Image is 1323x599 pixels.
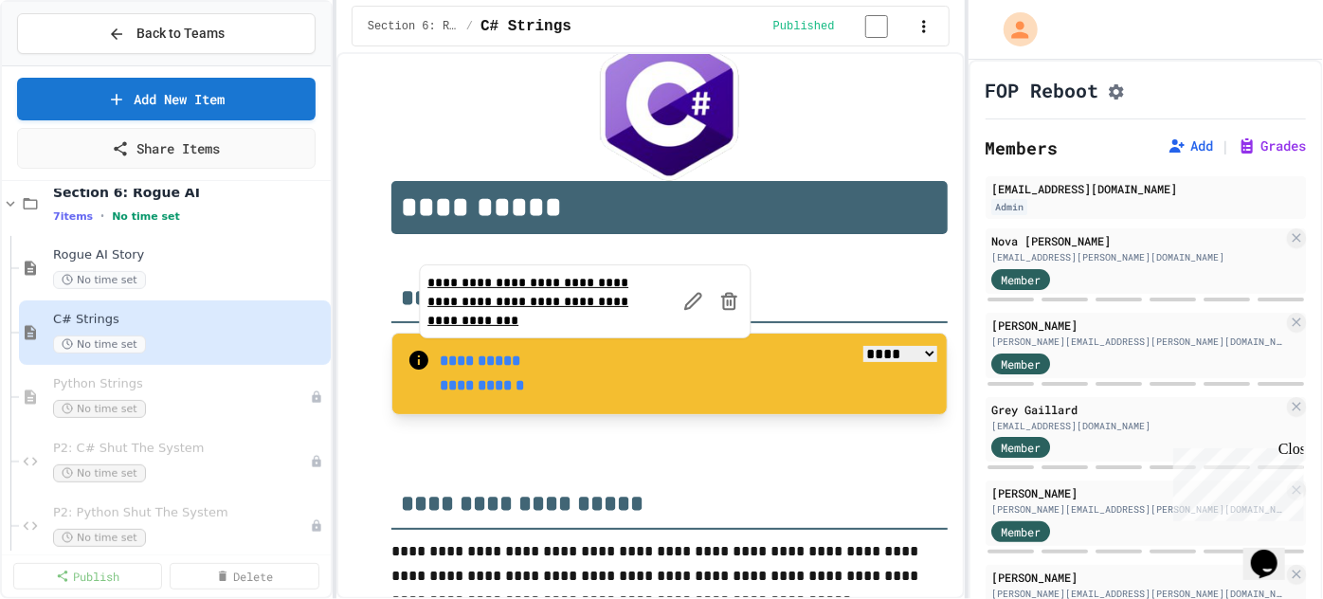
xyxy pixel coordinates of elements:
[991,401,1283,418] div: Grey Gaillard
[368,19,459,34] span: Section 6: Rogue AI
[773,19,835,34] span: Published
[991,484,1283,501] div: [PERSON_NAME]
[53,400,146,418] span: No time set
[991,335,1283,349] div: [PERSON_NAME][EMAIL_ADDRESS][PERSON_NAME][DOMAIN_NAME]
[1221,135,1230,157] span: |
[17,128,316,169] a: Share Items
[986,135,1059,161] h2: Members
[53,529,146,547] span: No time set
[1168,136,1213,155] button: Add
[53,505,310,521] span: P2: Python Shut The System
[991,502,1283,517] div: [PERSON_NAME][EMAIL_ADDRESS][PERSON_NAME][DOMAIN_NAME]
[310,455,323,468] div: Unpublished
[112,210,180,223] span: No time set
[53,247,327,263] span: Rogue AI Story
[53,376,310,392] span: Python Strings
[1107,79,1126,101] button: Assignment Settings
[170,563,318,590] a: Delete
[991,569,1283,586] div: [PERSON_NAME]
[53,271,146,289] span: No time set
[1001,271,1041,288] span: Member
[53,464,146,482] span: No time set
[310,519,323,533] div: Unpublished
[53,184,327,201] span: Section 6: Rogue AI
[991,199,1027,215] div: Admin
[986,77,1099,103] h1: FOP Reboot
[17,78,316,120] a: Add New Item
[53,441,310,457] span: P2: C# Shut The System
[984,8,1042,51] div: My Account
[1238,136,1306,155] button: Grades
[773,14,911,38] div: Content is published and visible to students
[991,419,1283,433] div: [EMAIL_ADDRESS][DOMAIN_NAME]
[53,336,146,354] span: No time set
[136,24,225,44] span: Back to Teams
[991,250,1283,264] div: [EMAIL_ADDRESS][PERSON_NAME][DOMAIN_NAME]
[1001,355,1041,372] span: Member
[1243,523,1304,580] iframe: chat widget
[8,8,131,120] div: Chat with us now!Close
[466,19,473,34] span: /
[1001,439,1041,456] span: Member
[991,180,1300,197] div: [EMAIL_ADDRESS][DOMAIN_NAME]
[310,390,323,404] div: Unpublished
[480,15,571,38] span: C# Strings
[843,15,911,38] input: publish toggle
[53,210,93,223] span: 7 items
[1166,441,1304,521] iframe: chat widget
[100,209,104,224] span: •
[53,312,327,328] span: C# Strings
[991,232,1283,249] div: Nova [PERSON_NAME]
[13,563,162,590] a: Publish
[991,317,1283,334] div: [PERSON_NAME]
[17,13,316,54] button: Back to Teams
[1001,523,1041,540] span: Member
